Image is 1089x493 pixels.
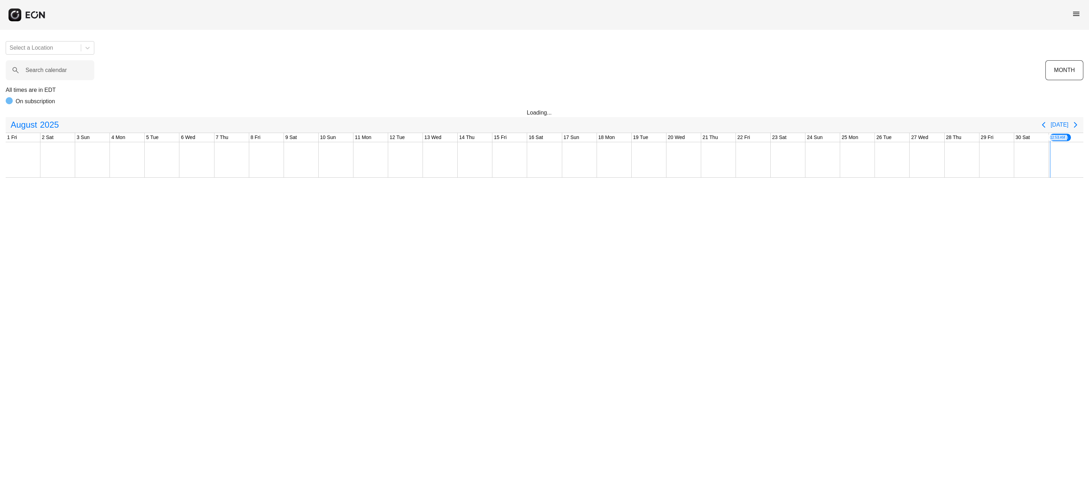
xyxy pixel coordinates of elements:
[40,133,55,142] div: 2 Sat
[110,133,127,142] div: 4 Mon
[319,133,337,142] div: 10 Sun
[527,133,544,142] div: 16 Sat
[736,133,752,142] div: 22 Fri
[6,86,1083,94] p: All times are in EDT
[1037,118,1051,132] button: Previous page
[597,133,616,142] div: 18 Mon
[1014,133,1031,142] div: 30 Sat
[16,97,55,106] p: On subscription
[840,133,860,142] div: 25 Mon
[945,133,963,142] div: 28 Thu
[423,133,443,142] div: 13 Wed
[910,133,929,142] div: 27 Wed
[179,133,196,142] div: 6 Wed
[458,133,476,142] div: 14 Thu
[632,133,650,142] div: 19 Tue
[249,133,262,142] div: 8 Fri
[214,133,230,142] div: 7 Thu
[1049,133,1072,142] div: 31 Sun
[26,66,67,74] label: Search calendar
[979,133,995,142] div: 29 Fri
[145,133,160,142] div: 5 Tue
[1068,118,1083,132] button: Next page
[353,133,373,142] div: 11 Mon
[6,133,18,142] div: 1 Fri
[388,133,406,142] div: 12 Tue
[1051,118,1068,131] button: [DATE]
[1072,10,1080,18] span: menu
[875,133,893,142] div: 26 Tue
[527,109,562,117] div: Loading...
[75,133,91,142] div: 3 Sun
[666,133,686,142] div: 20 Wed
[39,118,60,132] span: 2025
[1045,60,1083,80] button: MONTH
[701,133,719,142] div: 21 Thu
[805,133,824,142] div: 24 Sun
[492,133,508,142] div: 15 Fri
[284,133,298,142] div: 9 Sat
[771,133,788,142] div: 23 Sat
[9,118,39,132] span: August
[562,133,581,142] div: 17 Sun
[6,118,63,132] button: August2025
